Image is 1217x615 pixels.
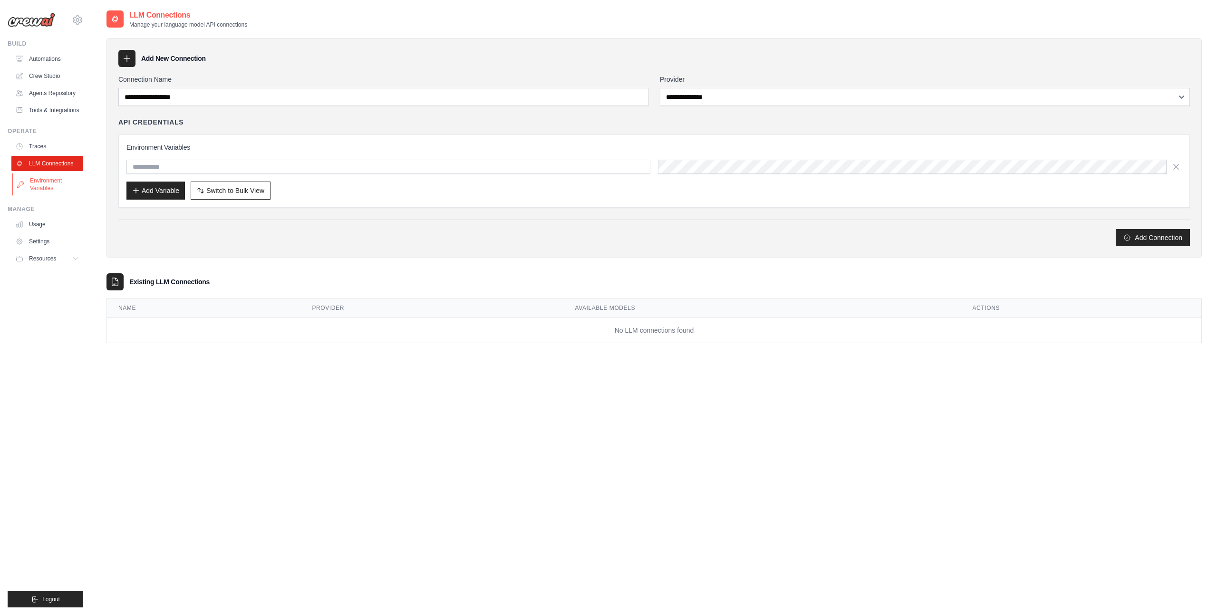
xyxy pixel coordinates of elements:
a: Agents Repository [11,86,83,101]
a: Automations [11,51,83,67]
label: Connection Name [118,75,648,84]
button: Switch to Bulk View [191,182,270,200]
th: Name [107,298,300,318]
th: Actions [961,298,1201,318]
div: Build [8,40,83,48]
span: Resources [29,255,56,262]
button: Resources [11,251,83,266]
a: LLM Connections [11,156,83,171]
a: Environment Variables [12,173,84,196]
div: Operate [8,127,83,135]
label: Provider [660,75,1190,84]
h2: LLM Connections [129,10,247,21]
a: Tools & Integrations [11,103,83,118]
img: Logo [8,13,55,27]
span: Switch to Bulk View [206,186,264,195]
h4: API Credentials [118,117,184,127]
a: Crew Studio [11,68,83,84]
button: Add Variable [126,182,185,200]
a: Traces [11,139,83,154]
h3: Existing LLM Connections [129,277,210,287]
p: Manage your language model API connections [129,21,247,29]
a: Usage [11,217,83,232]
div: Manage [8,205,83,213]
a: Settings [11,234,83,249]
th: Available Models [564,298,961,318]
h3: Add New Connection [141,54,206,63]
td: No LLM connections found [107,318,1201,343]
h3: Environment Variables [126,143,1182,152]
span: Logout [42,596,60,603]
th: Provider [300,298,563,318]
button: Logout [8,591,83,607]
button: Add Connection [1116,229,1190,246]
